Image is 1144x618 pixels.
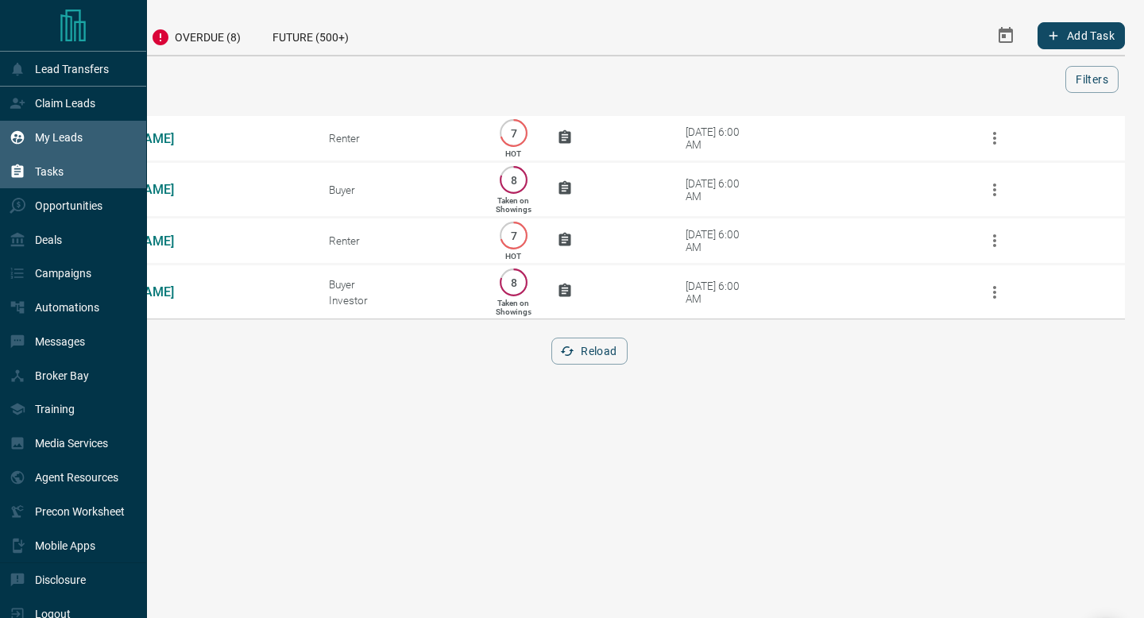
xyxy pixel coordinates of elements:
[505,252,521,261] p: HOT
[329,234,470,247] div: Renter
[329,132,470,145] div: Renter
[135,16,257,55] div: Overdue (8)
[508,230,520,241] p: 7
[686,280,753,305] div: [DATE] 6:00 AM
[1065,66,1119,93] button: Filters
[686,177,753,203] div: [DATE] 6:00 AM
[329,183,470,196] div: Buyer
[686,228,753,253] div: [DATE] 6:00 AM
[508,276,520,288] p: 8
[686,126,753,151] div: [DATE] 6:00 AM
[1038,22,1125,49] button: Add Task
[508,174,520,186] p: 8
[508,127,520,139] p: 7
[505,149,521,158] p: HOT
[551,338,627,365] button: Reload
[257,16,365,55] div: Future (500+)
[987,17,1025,55] button: Select Date Range
[329,278,470,291] div: Buyer
[496,299,531,316] p: Taken on Showings
[496,196,531,214] p: Taken on Showings
[329,294,470,307] div: Investor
